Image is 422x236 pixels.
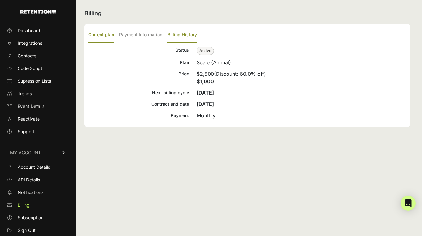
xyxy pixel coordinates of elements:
div: Payment [88,112,189,119]
label: Payment Information [119,28,162,43]
a: Integrations [4,38,72,48]
strong: $1,000 [197,78,214,85]
a: API Details [4,175,72,185]
div: Open Intercom Messenger [401,196,416,211]
label: Billing History [167,28,197,43]
a: Trends [4,89,72,99]
a: Billing [4,200,72,210]
a: Reactivate [4,114,72,124]
div: Plan [88,59,189,66]
span: MY ACCOUNT [10,150,41,156]
span: Code Script [18,65,42,72]
span: Reactivate [18,116,40,122]
span: Active [197,47,214,55]
label: Current plan [88,28,114,43]
span: Notifications [18,189,43,196]
div: Scale (Annual) [197,59,406,66]
a: Subscription [4,213,72,223]
a: Contacts [4,51,72,61]
span: Integrations [18,40,42,46]
span: Event Details [18,103,44,109]
img: Retention.com [20,10,56,14]
span: Trends [18,91,32,97]
a: Code Script [4,63,72,74]
span: Supression Lists [18,78,51,84]
a: Support [4,127,72,137]
a: Account Details [4,162,72,172]
span: Sign Out [18,227,36,233]
span: Dashboard [18,27,40,34]
span: Support [18,128,34,135]
span: Subscription [18,215,43,221]
div: Status [88,46,189,55]
div: Monthly [197,112,406,119]
h2: Billing [84,9,410,18]
div: Price [88,70,189,85]
label: $2,500 [197,71,214,77]
a: Supression Lists [4,76,72,86]
span: Contacts [18,53,36,59]
strong: [DATE] [197,90,214,96]
div: (Discount: 60.0% off) [197,70,406,85]
span: Billing [18,202,30,208]
div: Contract end date [88,100,189,108]
a: Notifications [4,187,72,198]
a: MY ACCOUNT [4,143,72,162]
a: Dashboard [4,26,72,36]
div: Next billing cycle [88,89,189,97]
strong: [DATE] [197,101,214,107]
span: Account Details [18,164,50,170]
span: API Details [18,177,40,183]
a: Sign Out [4,225,72,235]
a: Event Details [4,101,72,111]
